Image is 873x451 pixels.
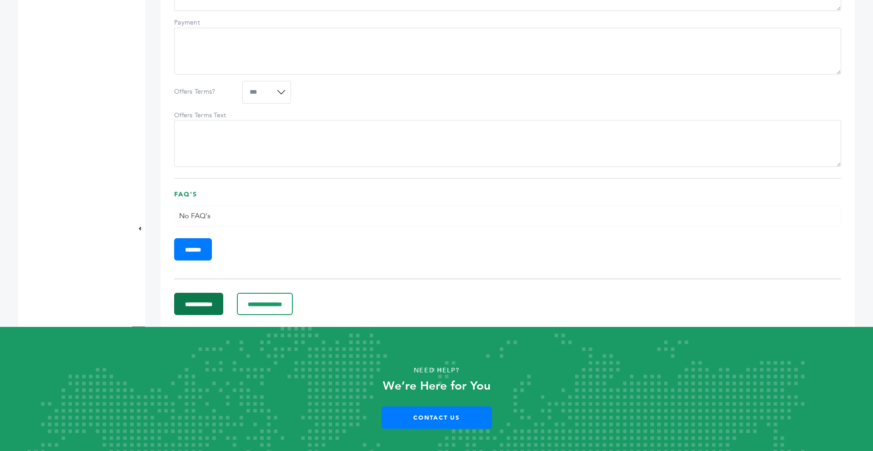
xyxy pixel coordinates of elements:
[174,18,238,27] label: Payment
[174,87,238,96] label: Offers Terms?
[179,211,211,221] span: No FAQ's
[381,406,492,429] a: Contact Us
[174,190,841,206] h3: FAQ's
[383,378,491,394] strong: We’re Here for You
[174,111,238,120] label: Offers Terms Text
[44,364,829,377] p: Need Help?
